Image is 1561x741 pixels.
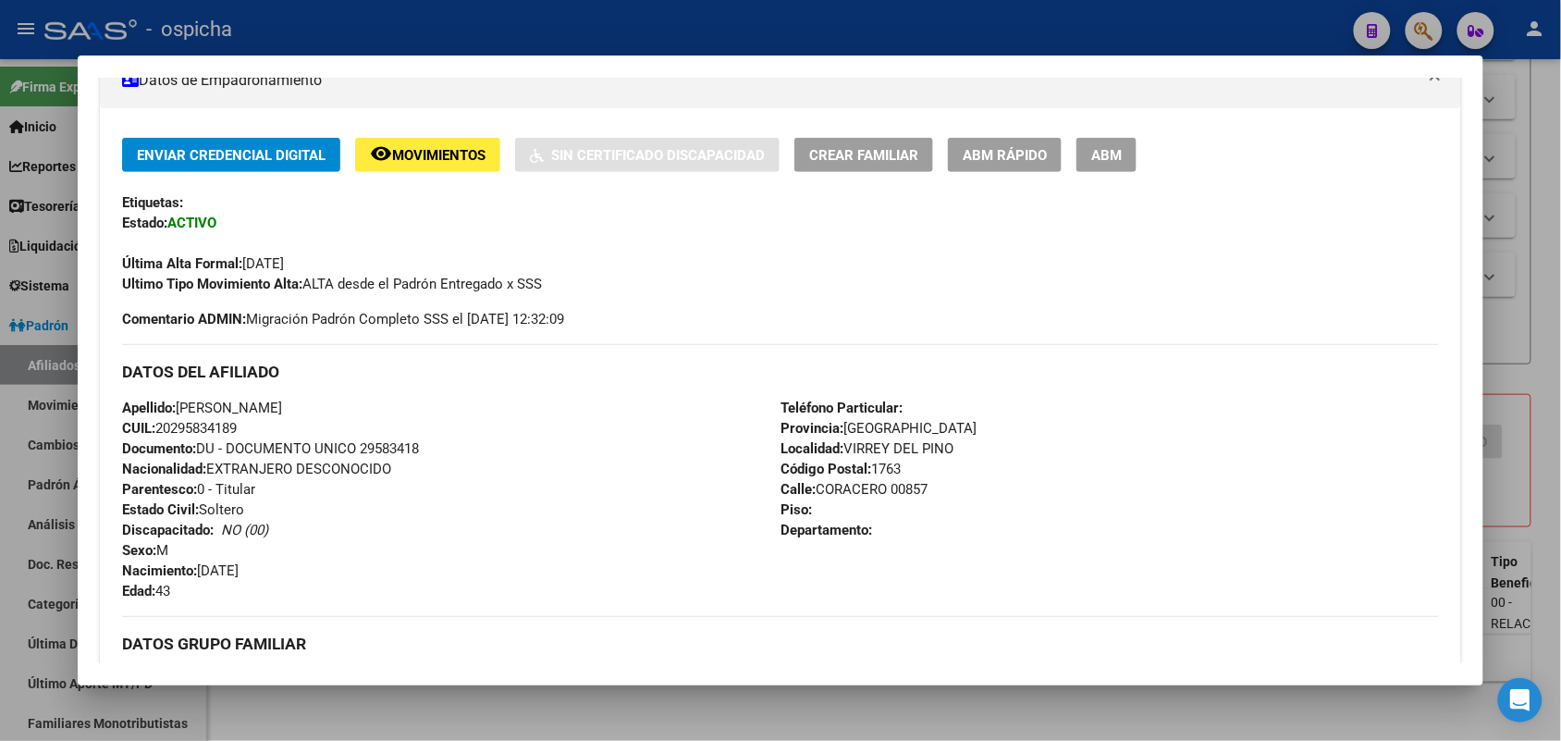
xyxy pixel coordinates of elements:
span: VIRREY DEL PINO [780,440,953,457]
button: Crear Familiar [794,138,933,172]
i: NO (00) [221,522,268,538]
strong: Provincia: [780,420,843,437]
button: Sin Certificado Discapacidad [515,138,780,172]
span: 0 - Titular [122,481,255,498]
strong: CUIL: [122,420,155,437]
span: [GEOGRAPHIC_DATA] [780,420,977,437]
span: Soltero [122,501,244,518]
strong: Edad: [122,583,155,599]
strong: Etiquetas: [122,194,183,211]
div: Open Intercom Messenger [1498,678,1543,722]
span: Movimientos [392,147,486,164]
strong: Discapacitado: [122,522,214,538]
strong: Comentario ADMIN: [122,311,246,327]
strong: Estado Civil: [122,501,199,518]
strong: Piso: [780,501,812,518]
strong: Ultimo Tipo Movimiento Alta: [122,276,302,292]
span: 20295834189 [122,420,237,437]
span: 43 [122,583,170,599]
span: [DATE] [122,255,284,272]
button: ABM [1076,138,1137,172]
strong: Nacimiento: [122,562,197,579]
span: 1763 [780,461,901,477]
strong: Departamento: [780,522,872,538]
mat-expansion-panel-header: Datos de Empadronamiento [100,53,1460,108]
strong: Código Postal: [780,461,871,477]
button: ABM Rápido [948,138,1062,172]
span: Migración Padrón Completo SSS el [DATE] 12:32:09 [122,309,564,329]
button: Movimientos [355,138,500,172]
strong: Teléfono Particular: [780,400,903,416]
strong: Apellido: [122,400,176,416]
strong: Localidad: [780,440,843,457]
button: Enviar Credencial Digital [122,138,340,172]
strong: Calle: [780,481,816,498]
strong: Documento: [122,440,196,457]
h3: DATOS DEL AFILIADO [122,362,1438,382]
span: M [122,542,168,559]
span: [DATE] [122,562,239,579]
strong: Última Alta Formal: [122,255,242,272]
mat-icon: remove_red_eye [370,142,392,165]
h3: DATOS GRUPO FAMILIAR [122,634,1438,654]
span: Enviar Credencial Digital [137,147,326,164]
strong: ACTIVO [167,215,216,231]
span: Sin Certificado Discapacidad [551,147,765,164]
span: Crear Familiar [809,147,918,164]
span: CORACERO 00857 [780,481,928,498]
span: EXTRANJERO DESCONOCIDO [122,461,391,477]
strong: Nacionalidad: [122,461,206,477]
span: ABM Rápido [963,147,1047,164]
span: ABM [1091,147,1122,164]
strong: Sexo: [122,542,156,559]
span: DU - DOCUMENTO UNICO 29583418 [122,440,419,457]
mat-panel-title: Datos de Empadronamiento [122,69,1416,92]
strong: Parentesco: [122,481,197,498]
span: ALTA desde el Padrón Entregado x SSS [122,276,542,292]
span: [PERSON_NAME] [122,400,282,416]
strong: Estado: [122,215,167,231]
